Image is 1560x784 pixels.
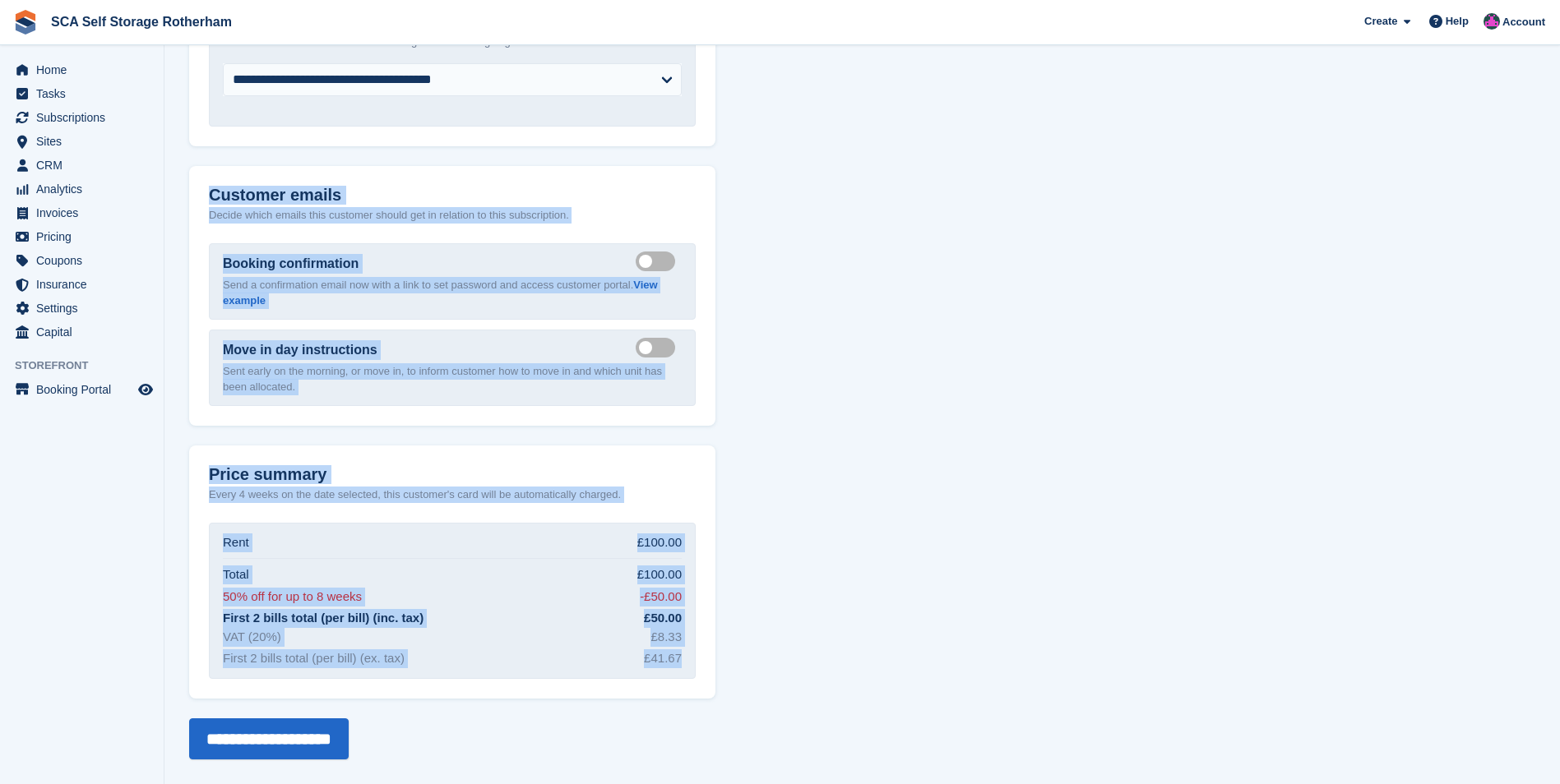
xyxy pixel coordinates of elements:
[1446,13,1469,30] span: Help
[36,106,135,129] span: Subscriptions
[223,254,359,274] label: Booking confirmation
[223,279,658,307] a: View example
[8,201,155,224] a: menu
[36,178,135,201] span: Analytics
[637,533,682,552] div: £100.00
[223,609,424,628] div: First 2 bills total (per bill) (inc. tax)
[8,225,155,248] a: menu
[223,340,377,360] label: Move in day instructions
[8,58,155,81] a: menu
[8,249,155,272] a: menu
[644,609,682,628] div: £50.00
[209,465,696,484] h2: Price summary
[8,178,155,201] a: menu
[223,588,362,606] div: 50% off for up to 8 weeks
[209,487,621,503] p: Every 4 weeks on the date selected, this customer's card will be automatically charged.
[8,378,155,401] a: menu
[1484,13,1500,30] img: Bethany Bloodworth
[223,565,249,584] div: Total
[8,297,155,320] a: menu
[36,378,135,401] span: Booking Portal
[36,225,135,248] span: Pricing
[223,628,281,647] div: VAT (20%)
[636,261,682,263] label: Send booking confirmation email
[8,130,155,153] a: menu
[36,154,135,177] span: CRM
[36,273,135,296] span: Insurance
[44,8,238,35] a: SCA Self Storage Rotherham
[1364,13,1397,30] span: Create
[36,82,135,105] span: Tasks
[209,207,696,224] p: Decide which emails this customer should get in relation to this subscription.
[1502,14,1545,30] span: Account
[8,273,155,296] a: menu
[8,82,155,105] a: menu
[36,58,135,81] span: Home
[637,565,682,584] div: £100.00
[36,321,135,344] span: Capital
[8,154,155,177] a: menu
[8,106,155,129] a: menu
[650,628,682,647] div: £8.33
[13,10,38,35] img: stora-icon-8386f47178a22dfd0bd8f6a31ec36ba5ce8667c1dd55bd0f319d3a0aa187defe.svg
[209,186,696,205] h2: Customer emails
[15,357,164,374] span: Storefront
[640,588,682,606] div: -£50.00
[223,363,682,395] p: Sent early on the morning, or move in, to inform customer how to move in and which unit has been ...
[136,380,155,399] a: Preview store
[223,649,405,668] div: First 2 bills total (per bill) (ex. tax)
[36,201,135,224] span: Invoices
[223,533,249,552] div: Rent
[36,130,135,153] span: Sites
[36,297,135,320] span: Settings
[223,277,682,309] p: Send a confirmation email now with a link to set password and access customer portal.
[8,321,155,344] a: menu
[36,249,135,272] span: Coupons
[644,649,682,668] div: £41.67
[636,347,682,349] label: Send move in day email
